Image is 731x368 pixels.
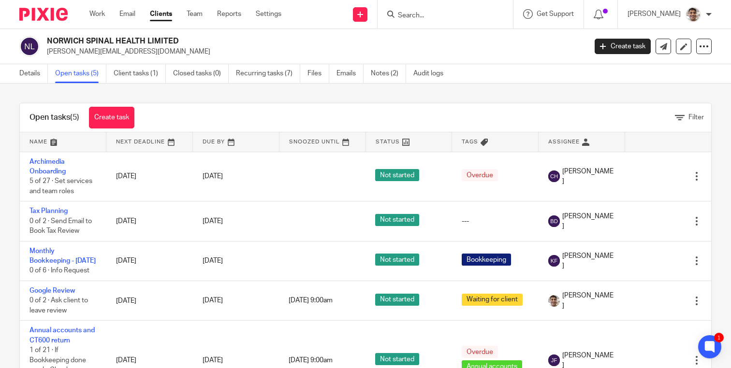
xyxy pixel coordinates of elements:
span: Overdue [462,346,498,358]
div: --- [462,216,529,226]
span: [PERSON_NAME] [562,167,615,186]
a: Email [119,9,135,19]
a: Settings [256,9,281,19]
span: Get Support [537,11,574,17]
h1: Open tasks [29,113,79,123]
img: PXL_20240409_141816916.jpg [548,295,560,307]
span: 5 of 27 · Set services and team roles [29,178,92,195]
input: Search [397,12,484,20]
span: [DATE] 9:00am [289,297,333,304]
span: Bookkeeping [462,254,511,266]
span: [DATE] [203,357,223,364]
h2: NORWICH SPINAL HEALTH LIMITED [47,36,473,46]
img: svg%3E [548,354,560,366]
span: [PERSON_NAME] [562,212,615,231]
img: svg%3E [548,255,560,267]
a: Details [19,64,48,83]
span: Not started [375,169,419,181]
a: Create task [89,107,134,128]
span: Not started [375,254,419,266]
span: Filter [688,114,704,121]
span: Overdue [462,169,498,181]
a: Team [187,9,203,19]
td: [DATE] [106,152,193,201]
span: 0 of 2 · Ask client to leave review [29,297,88,314]
span: [PERSON_NAME] [562,291,615,311]
td: [DATE] [106,281,193,320]
td: [DATE] [106,241,193,281]
a: Archimedia Onboarding [29,158,66,175]
img: svg%3E [19,36,40,57]
span: [DATE] [203,297,223,304]
a: Tax Planning [29,208,68,214]
span: [DATE] [203,218,223,225]
a: Monthly Bookkeeping - [DATE] [29,248,96,264]
span: Snoozed Until [289,139,340,144]
span: Not started [375,214,419,226]
a: Work [89,9,105,19]
span: [PERSON_NAME] [562,251,615,271]
img: PXL_20240409_141816916.jpg [686,7,701,22]
p: [PERSON_NAME] [628,9,681,19]
a: Emails [336,64,364,83]
a: Notes (2) [371,64,406,83]
span: [DATE] [203,173,223,180]
span: Tags [462,139,478,144]
p: [PERSON_NAME][EMAIL_ADDRESS][DOMAIN_NAME] [47,47,580,57]
span: Waiting for client [462,294,523,306]
span: Status [376,139,400,144]
a: Annual accounts and CT600 return [29,327,95,343]
span: (5) [70,113,79,121]
a: Audit logs [413,64,451,83]
span: [DATE] 9:00am [289,357,333,364]
div: 1 [714,333,724,342]
span: Not started [375,294,419,306]
span: Not started [375,353,419,365]
a: Files [307,64,329,83]
a: Closed tasks (0) [173,64,229,83]
span: [DATE] [203,257,223,264]
span: 0 of 2 · Send Email to Book Tax Review [29,218,92,235]
img: svg%3E [548,170,560,182]
a: Clients [150,9,172,19]
img: svg%3E [548,215,560,227]
span: 0 of 6 · Info Request [29,268,89,274]
td: [DATE] [106,201,193,241]
a: Google Review [29,287,75,294]
a: Recurring tasks (7) [236,64,300,83]
a: Reports [217,9,241,19]
a: Client tasks (1) [114,64,166,83]
a: Open tasks (5) [55,64,106,83]
a: Create task [595,39,651,54]
img: Pixie [19,8,68,21]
